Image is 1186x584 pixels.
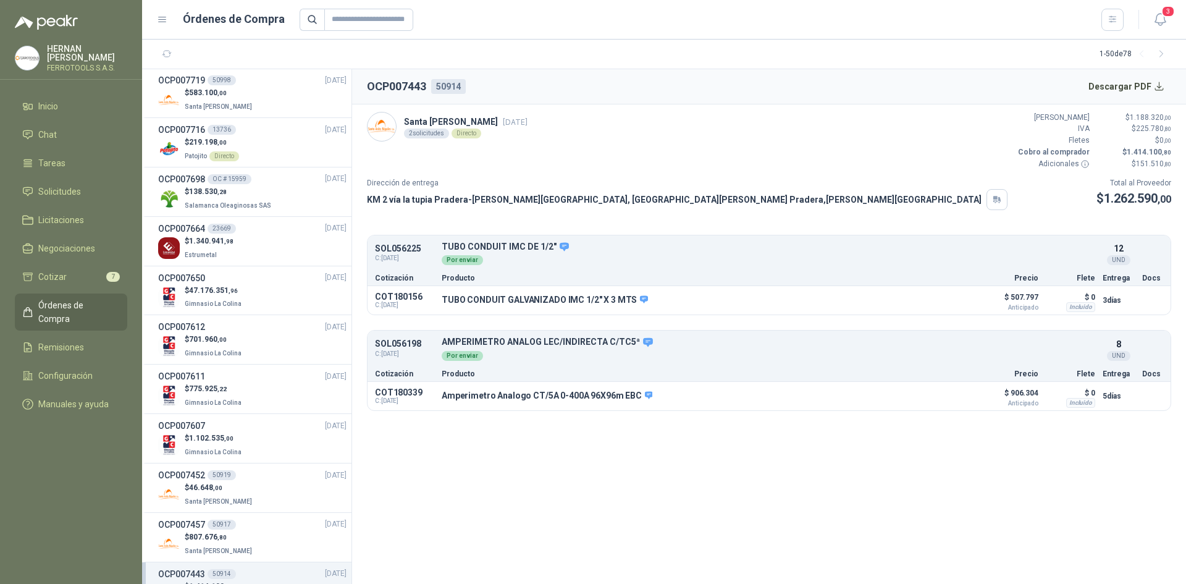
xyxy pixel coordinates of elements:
[189,88,227,97] span: 583.100
[1104,191,1171,206] span: 1.262.590
[1016,158,1090,170] p: Adicionales
[977,400,1038,407] span: Anticipado
[1127,148,1171,156] span: 1.414.100
[15,392,127,416] a: Manuales y ayuda
[158,222,205,235] h3: OCP007664
[1016,135,1090,146] p: Fletes
[977,386,1038,407] p: $ 906.304
[1164,125,1171,132] span: ,80
[217,188,227,195] span: ,28
[1016,112,1090,124] p: [PERSON_NAME]
[442,274,969,282] p: Producto
[189,286,238,295] span: 47.176.351
[158,468,347,507] a: OCP00745250919[DATE] Company Logo$46.648,00Santa [PERSON_NAME]
[189,384,227,393] span: 775.925
[375,253,434,263] span: C: [DATE]
[1046,370,1095,378] p: Flete
[158,468,205,482] h3: OCP007452
[158,271,347,310] a: OCP007650[DATE] Company Logo$47.176.351,96Gimnasio La Colina
[15,208,127,232] a: Licitaciones
[217,534,227,541] span: ,80
[185,498,252,505] span: Santa [PERSON_NAME]
[1066,398,1095,408] div: Incluido
[375,274,434,282] p: Cotización
[1103,370,1135,378] p: Entrega
[185,548,252,554] span: Santa [PERSON_NAME]
[325,568,347,580] span: [DATE]
[375,349,434,359] span: C: [DATE]
[189,138,227,146] span: 219.198
[375,339,434,349] p: SOL056198
[38,341,84,354] span: Remisiones
[189,335,227,344] span: 701.960
[158,385,180,407] img: Company Logo
[38,99,58,113] span: Inicio
[1107,351,1130,361] div: UND
[208,520,236,530] div: 50917
[158,533,180,555] img: Company Logo
[442,370,969,378] p: Producto
[325,420,347,432] span: [DATE]
[442,337,1095,348] p: AMPERIMETRO ANALOG LEC/INDIRECTA C/TC5ª
[1096,189,1171,208] p: $
[1142,274,1163,282] p: Docs
[208,224,236,234] div: 23669
[1107,255,1130,265] div: UND
[15,237,127,260] a: Negociaciones
[1159,136,1171,145] span: 0
[185,482,254,494] p: $
[185,531,254,543] p: $
[404,115,528,129] p: Santa [PERSON_NAME]
[1103,274,1135,282] p: Entrega
[185,103,252,110] span: Santa [PERSON_NAME]
[1097,158,1171,170] p: $
[189,483,222,492] span: 46.648
[1046,274,1095,282] p: Flete
[189,187,227,196] span: 138.530
[185,202,271,209] span: Salamanca Oleaginosas SAS
[1097,123,1171,135] p: $
[158,434,180,456] img: Company Logo
[1016,123,1090,135] p: IVA
[229,287,238,294] span: ,96
[224,435,233,442] span: ,00
[325,518,347,530] span: [DATE]
[1103,293,1135,308] p: 3 días
[158,518,347,557] a: OCP00745750917[DATE] Company Logo$807.676,80Santa [PERSON_NAME]
[38,128,57,142] span: Chat
[158,237,180,259] img: Company Logo
[158,320,347,359] a: OCP007612[DATE] Company Logo$701.960,00Gimnasio La Colina
[977,370,1038,378] p: Precio
[977,274,1038,282] p: Precio
[38,270,67,284] span: Cotizar
[208,174,251,184] div: OC # 15959
[325,470,347,481] span: [DATE]
[325,124,347,136] span: [DATE]
[368,112,396,141] img: Company Logo
[1096,177,1171,189] p: Total al Proveedor
[15,46,39,70] img: Company Logo
[431,79,466,94] div: 50914
[375,397,434,405] span: C: [DATE]
[185,399,242,406] span: Gimnasio La Colina
[158,370,347,408] a: OCP007611[DATE] Company Logo$775.925,22Gimnasio La Colina
[15,123,127,146] a: Chat
[38,397,109,411] span: Manuales y ayuda
[367,78,426,95] h2: OCP007443
[158,271,205,285] h3: OCP007650
[1097,146,1171,158] p: $
[185,433,244,444] p: $
[1116,337,1121,351] p: 8
[442,351,483,361] div: Por enviar
[158,484,180,506] img: Company Logo
[1164,137,1171,144] span: ,00
[1046,386,1095,400] p: $ 0
[208,470,236,480] div: 50919
[404,129,449,138] div: 2 solicitudes
[158,518,205,531] h3: OCP007457
[158,287,180,308] img: Company Logo
[325,272,347,284] span: [DATE]
[158,74,347,112] a: OCP00771950998[DATE] Company Logo$583.100,00Santa [PERSON_NAME]
[209,151,239,161] div: Directo
[158,89,180,111] img: Company Logo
